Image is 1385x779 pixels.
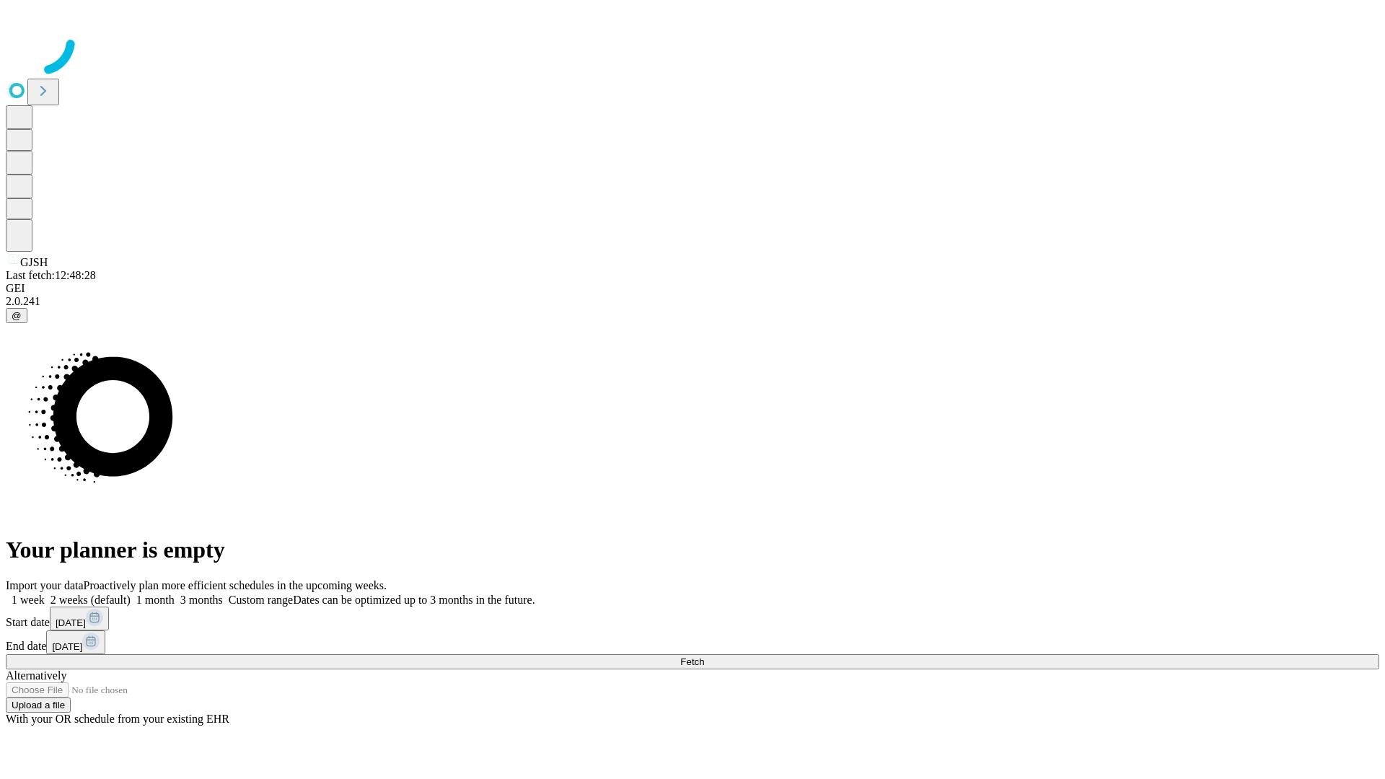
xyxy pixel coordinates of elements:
[6,669,66,682] span: Alternatively
[52,641,82,652] span: [DATE]
[6,295,1379,308] div: 2.0.241
[6,697,71,713] button: Upload a file
[6,282,1379,295] div: GEI
[50,594,131,606] span: 2 weeks (default)
[84,579,387,591] span: Proactively plan more efficient schedules in the upcoming weeks.
[46,630,105,654] button: [DATE]
[56,617,86,628] span: [DATE]
[229,594,293,606] span: Custom range
[6,537,1379,563] h1: Your planner is empty
[20,256,48,268] span: GJSH
[12,594,45,606] span: 1 week
[6,654,1379,669] button: Fetch
[136,594,175,606] span: 1 month
[680,656,704,667] span: Fetch
[6,630,1379,654] div: End date
[293,594,535,606] span: Dates can be optimized up to 3 months in the future.
[180,594,223,606] span: 3 months
[50,607,109,630] button: [DATE]
[6,713,229,725] span: With your OR schedule from your existing EHR
[12,310,22,321] span: @
[6,308,27,323] button: @
[6,607,1379,630] div: Start date
[6,579,84,591] span: Import your data
[6,269,96,281] span: Last fetch: 12:48:28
